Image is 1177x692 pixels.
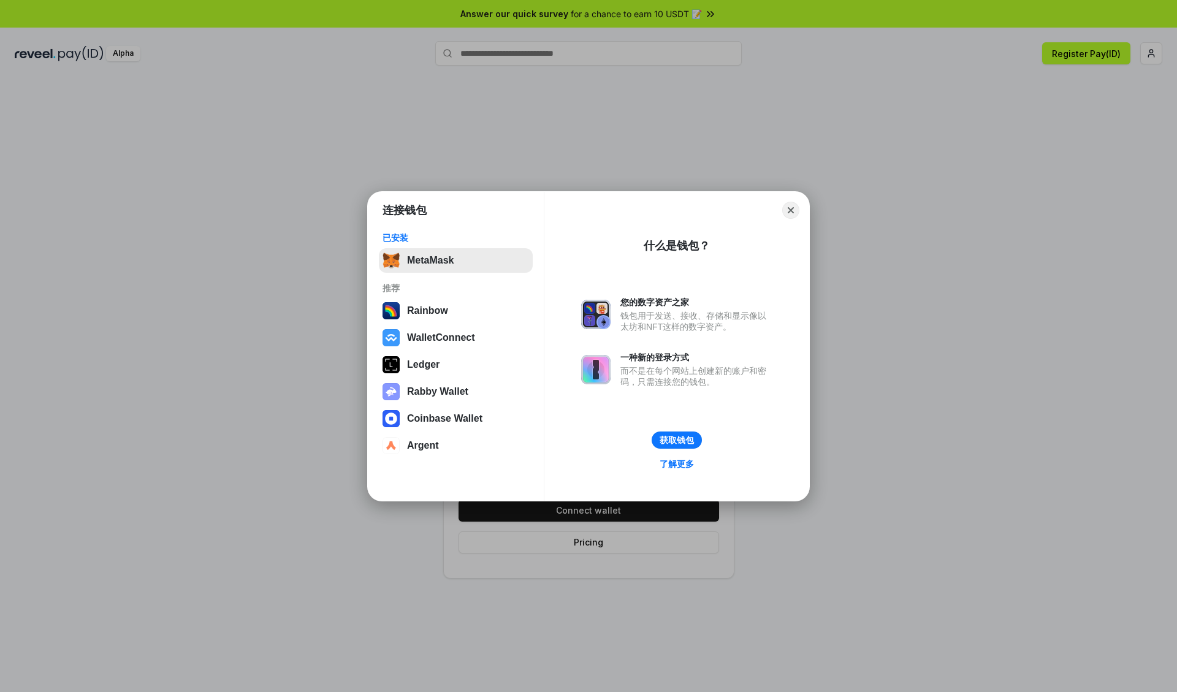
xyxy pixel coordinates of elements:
[383,329,400,346] img: svg+xml,%3Csvg%20width%3D%2228%22%20height%3D%2228%22%20viewBox%3D%220%200%2028%2028%22%20fill%3D...
[383,437,400,454] img: svg+xml,%3Csvg%20width%3D%2228%22%20height%3D%2228%22%20viewBox%3D%220%200%2028%2028%22%20fill%3D...
[644,238,710,253] div: 什么是钱包？
[407,255,454,266] div: MetaMask
[379,352,533,377] button: Ledger
[407,413,482,424] div: Coinbase Wallet
[379,298,533,323] button: Rainbow
[383,283,529,294] div: 推荐
[652,432,702,449] button: 获取钱包
[407,359,440,370] div: Ledger
[620,310,772,332] div: 钱包用于发送、接收、存储和显示像以太坊和NFT这样的数字资产。
[383,232,529,243] div: 已安装
[383,356,400,373] img: svg+xml,%3Csvg%20xmlns%3D%22http%3A%2F%2Fwww.w3.org%2F2000%2Fsvg%22%20width%3D%2228%22%20height%3...
[620,297,772,308] div: 您的数字资产之家
[407,332,475,343] div: WalletConnect
[581,355,611,384] img: svg+xml,%3Csvg%20xmlns%3D%22http%3A%2F%2Fwww.w3.org%2F2000%2Fsvg%22%20fill%3D%22none%22%20viewBox...
[379,248,533,273] button: MetaMask
[652,456,701,472] a: 了解更多
[620,352,772,363] div: 一种新的登录方式
[660,458,694,470] div: 了解更多
[407,386,468,397] div: Rabby Wallet
[383,302,400,319] img: svg+xml,%3Csvg%20width%3D%22120%22%20height%3D%22120%22%20viewBox%3D%220%200%20120%20120%22%20fil...
[383,410,400,427] img: svg+xml,%3Csvg%20width%3D%2228%22%20height%3D%2228%22%20viewBox%3D%220%200%2028%2028%22%20fill%3D...
[407,440,439,451] div: Argent
[379,325,533,350] button: WalletConnect
[379,379,533,404] button: Rabby Wallet
[782,202,799,219] button: Close
[581,300,611,329] img: svg+xml,%3Csvg%20xmlns%3D%22http%3A%2F%2Fwww.w3.org%2F2000%2Fsvg%22%20fill%3D%22none%22%20viewBox...
[379,406,533,431] button: Coinbase Wallet
[383,252,400,269] img: svg+xml,%3Csvg%20fill%3D%22none%22%20height%3D%2233%22%20viewBox%3D%220%200%2035%2033%22%20width%...
[383,203,427,218] h1: 连接钱包
[620,365,772,387] div: 而不是在每个网站上创建新的账户和密码，只需连接您的钱包。
[660,435,694,446] div: 获取钱包
[379,433,533,458] button: Argent
[383,383,400,400] img: svg+xml,%3Csvg%20xmlns%3D%22http%3A%2F%2Fwww.w3.org%2F2000%2Fsvg%22%20fill%3D%22none%22%20viewBox...
[407,305,448,316] div: Rainbow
